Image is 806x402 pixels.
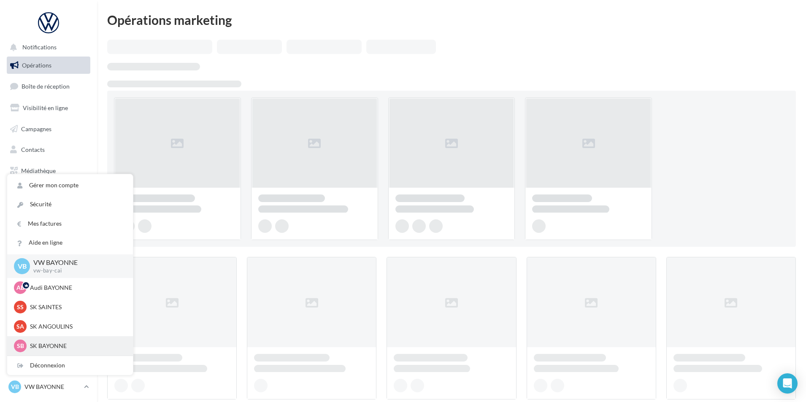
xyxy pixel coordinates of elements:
[5,141,92,159] a: Contacts
[22,44,57,51] span: Notifications
[5,99,92,117] a: Visibilité en ligne
[5,183,92,201] a: Calendrier
[23,104,68,111] span: Visibilité en ligne
[5,204,92,229] a: PLV et print personnalisable
[777,373,798,394] div: Open Intercom Messenger
[24,383,81,391] p: VW BAYONNE
[5,57,92,74] a: Opérations
[17,303,24,311] span: SS
[33,258,119,267] p: VW BAYONNE
[5,232,92,257] a: Campagnes DataOnDemand
[22,62,51,69] span: Opérations
[16,283,24,292] span: AB
[5,162,92,180] a: Médiathèque
[33,267,119,275] p: vw-bay-cai
[30,283,123,292] p: Audi BAYONNE
[21,125,51,132] span: Campagnes
[30,303,123,311] p: SK SAINTES
[17,342,24,350] span: SB
[7,176,133,195] a: Gérer mon compte
[7,195,133,214] a: Sécurité
[107,13,796,26] div: Opérations marketing
[21,146,45,153] span: Contacts
[30,342,123,350] p: SK BAYONNE
[21,167,56,174] span: Médiathèque
[7,214,133,233] a: Mes factures
[7,233,133,252] a: Aide en ligne
[18,261,27,271] span: VB
[22,83,70,90] span: Boîte de réception
[11,383,19,391] span: VB
[7,379,90,395] a: VB VW BAYONNE
[5,120,92,138] a: Campagnes
[30,322,123,331] p: SK ANGOULINS
[16,322,24,331] span: SA
[5,77,92,95] a: Boîte de réception
[7,356,133,375] div: Déconnexion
